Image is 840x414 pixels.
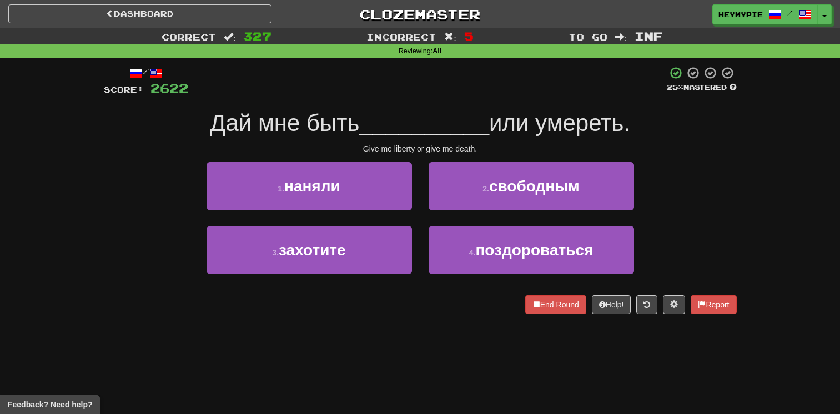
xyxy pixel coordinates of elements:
[104,85,144,94] span: Score:
[636,295,657,314] button: Round history (alt+y)
[366,31,436,42] span: Incorrect
[718,9,763,19] span: HeyMyPie
[635,29,663,43] span: Inf
[210,110,359,136] span: Дай мне быть
[359,110,489,136] span: __________
[615,32,627,42] span: :
[8,4,271,23] a: Dashboard
[279,241,346,259] span: захотите
[150,81,188,95] span: 2622
[464,29,474,43] span: 5
[104,143,737,154] div: Give me liberty or give me death.
[8,399,92,410] span: Open feedback widget
[288,4,551,24] a: Clozemaster
[429,226,634,274] button: 4.поздороваться
[569,31,607,42] span: To go
[691,295,736,314] button: Report
[207,162,412,210] button: 1.наняли
[284,178,340,195] span: наняли
[489,178,580,195] span: свободным
[278,184,284,193] small: 1 .
[475,241,593,259] span: поздороваться
[243,29,271,43] span: 327
[469,248,476,257] small: 4 .
[104,66,188,80] div: /
[162,31,216,42] span: Correct
[712,4,818,24] a: HeyMyPie /
[489,110,630,136] span: или умереть.
[207,226,412,274] button: 3.захотите
[444,32,456,42] span: :
[429,162,634,210] button: 2.свободным
[525,295,586,314] button: End Round
[432,47,441,55] strong: All
[482,184,489,193] small: 2 .
[667,83,683,92] span: 25 %
[272,248,279,257] small: 3 .
[592,295,631,314] button: Help!
[787,9,793,17] span: /
[224,32,236,42] span: :
[667,83,737,93] div: Mastered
